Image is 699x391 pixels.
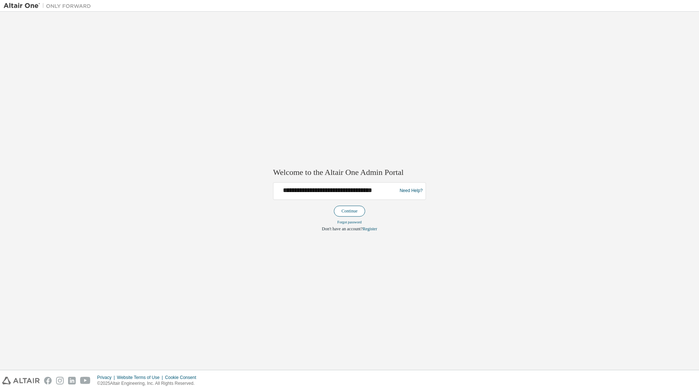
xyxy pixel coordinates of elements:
[165,375,200,380] div: Cookie Consent
[44,377,52,384] img: facebook.svg
[337,220,362,224] a: Forgot password
[97,375,117,380] div: Privacy
[322,226,363,231] span: Don't have an account?
[334,206,365,216] button: Continue
[68,377,76,384] img: linkedin.svg
[80,377,91,384] img: youtube.svg
[97,380,201,387] p: © 2025 Altair Engineering, Inc. All Rights Reserved.
[56,377,64,384] img: instagram.svg
[363,226,377,231] a: Register
[4,2,95,9] img: Altair One
[273,168,426,178] h2: Welcome to the Altair One Admin Portal
[117,375,165,380] div: Website Terms of Use
[2,377,40,384] img: altair_logo.svg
